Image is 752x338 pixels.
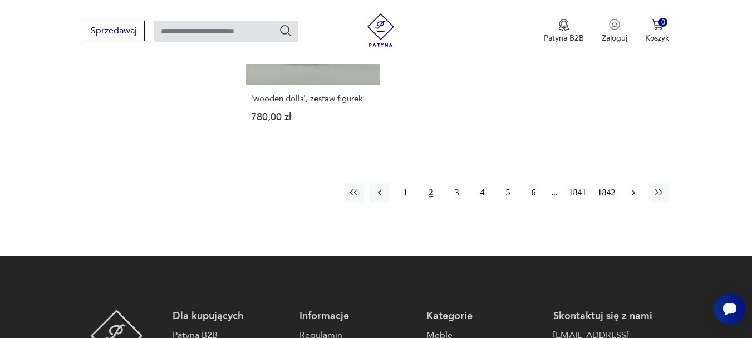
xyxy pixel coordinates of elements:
p: 780,00 zł [251,112,375,122]
a: Ikona medaluPatyna B2B [544,19,584,43]
p: Patyna B2B [544,33,584,43]
button: Szukaj [279,24,292,37]
img: Ikona koszyka [652,19,663,30]
div: 0 [658,18,668,27]
button: 0Koszyk [645,19,669,43]
button: 1842 [594,183,618,203]
p: Dla kupujących [173,310,288,323]
p: Kategorie [426,310,542,323]
img: Ikona medalu [558,19,569,31]
img: Ikonka użytkownika [609,19,620,30]
p: Koszyk [645,33,669,43]
button: 5 [498,183,518,203]
button: Zaloguj [602,19,627,43]
button: 1841 [566,183,589,203]
button: 1 [395,183,415,203]
img: Patyna - sklep z meblami i dekoracjami vintage [364,13,397,47]
button: Patyna B2B [544,19,584,43]
button: 3 [446,183,466,203]
button: 4 [472,183,492,203]
p: Skontaktuj się z nami [553,310,669,323]
p: Informacje [299,310,415,323]
button: Sprzedawaj [83,21,145,41]
p: Zaloguj [602,33,627,43]
h3: 'wooden dolls', zestaw figurek [251,94,375,104]
iframe: Smartsupp widget button [714,293,745,325]
a: Sprzedawaj [83,28,145,36]
button: 6 [523,183,543,203]
button: 2 [421,183,441,203]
